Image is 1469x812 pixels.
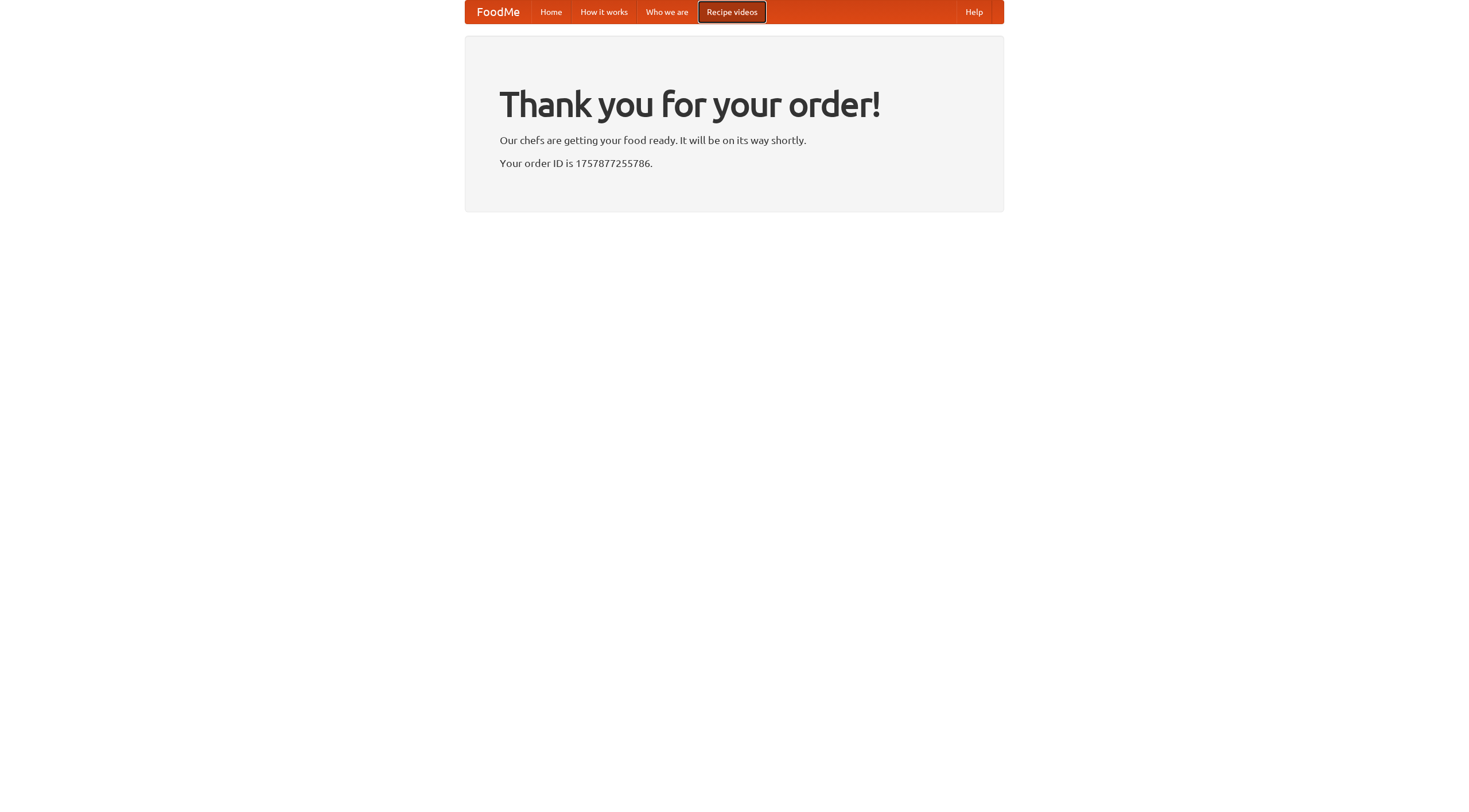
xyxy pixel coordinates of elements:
p: Our chefs are getting your food ready. It will be on its way shortly. [500,131,969,149]
a: Home [531,1,572,24]
a: Who we are [637,1,698,24]
a: Help [957,1,992,24]
h1: Thank you for your order! [500,76,969,131]
a: FoodMe [465,1,531,24]
a: Recipe videos [698,1,767,24]
p: Your order ID is 1757877255786. [500,154,969,172]
a: How it works [572,1,637,24]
